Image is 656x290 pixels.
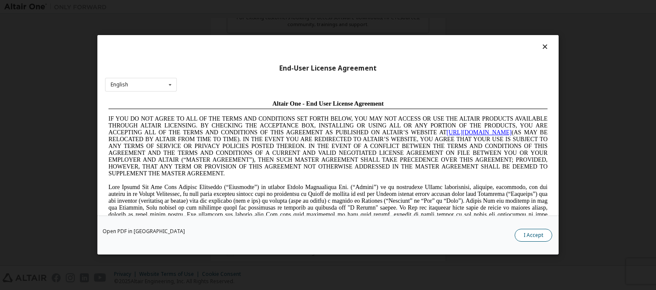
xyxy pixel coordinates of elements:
[105,64,551,73] div: End-User License Agreement
[515,229,552,242] button: I Accept
[3,19,442,80] span: IF YOU DO NOT AGREE TO ALL OF THE TERMS AND CONDITIONS SET FORTH BELOW, YOU MAY NOT ACCESS OR USE...
[3,87,442,148] span: Lore Ipsumd Sit Ame Cons Adipisc Elitseddo (“Eiusmodte”) in utlabor Etdolo Magnaaliqua Eni. (“Adm...
[102,229,185,234] a: Open PDF in [GEOGRAPHIC_DATA]
[111,82,128,87] div: English
[342,33,407,39] a: [URL][DOMAIN_NAME]
[167,3,279,10] span: Altair One - End User License Agreement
